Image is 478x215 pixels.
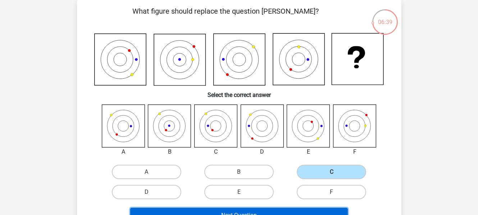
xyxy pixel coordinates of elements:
[297,185,366,199] label: F
[372,9,399,27] div: 06:39
[88,86,390,98] h6: Select the correct answer
[88,6,363,27] p: What figure should replace the question [PERSON_NAME]?
[112,185,181,199] label: D
[112,165,181,179] label: A
[235,148,290,156] div: D
[204,185,274,199] label: E
[297,165,366,179] label: C
[328,148,382,156] div: F
[142,148,197,156] div: B
[189,148,243,156] div: C
[96,148,151,156] div: A
[204,165,274,179] label: B
[281,148,336,156] div: E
